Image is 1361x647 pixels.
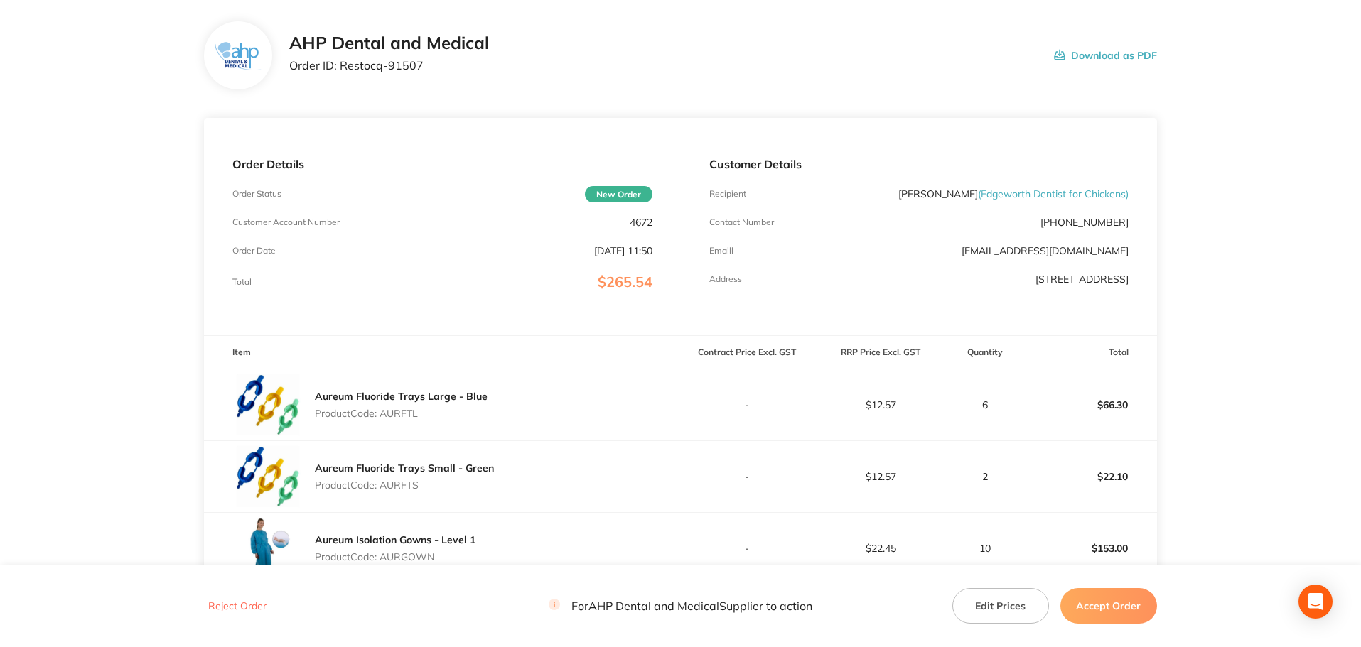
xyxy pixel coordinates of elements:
[948,471,1023,482] p: 2
[948,543,1023,554] p: 10
[549,599,812,613] p: For AHP Dental and Medical Supplier to action
[594,245,652,256] p: [DATE] 11:50
[709,189,746,199] p: Recipient
[232,277,252,287] p: Total
[232,158,652,170] p: Order Details
[814,336,947,369] th: RRP Price Excl. GST
[1040,217,1129,228] p: [PHONE_NUMBER]
[289,33,489,53] h2: AHP Dental and Medical
[948,399,1023,411] p: 6
[315,390,488,403] a: Aureum Fluoride Trays Large - Blue
[204,600,271,613] button: Reject Order
[232,246,276,256] p: Order Date
[315,408,488,419] p: Product Code: AURFTL
[1024,460,1156,494] p: $22.10
[598,273,652,290] span: $265.54
[232,217,340,227] p: Customer Account Number
[962,244,1129,257] a: [EMAIL_ADDRESS][DOMAIN_NAME]
[315,462,494,474] a: Aureum Fluoride Trays Small - Green
[1023,336,1157,369] th: Total
[952,588,1049,624] button: Edit Prices
[630,217,652,228] p: 4672
[215,42,262,70] img: ZjN5bDlnNQ
[1298,585,1333,619] div: Open Intercom Messenger
[232,513,303,584] img: eWY1NWY3MA
[232,369,303,440] img: dTRteHl0Yw
[709,217,774,227] p: Contact Number
[1024,388,1156,422] p: $66.30
[978,187,1129,200] span: ( Edgeworth Dentist for Chickens )
[814,399,947,411] p: $12.57
[315,479,494,491] p: Product Code: AURFTS
[315,551,475,562] p: Product Code: AURGOWN
[1035,273,1129,285] p: [STREET_ADDRESS]
[204,336,680,369] th: Item
[709,246,733,256] p: Emaill
[814,471,947,482] p: $12.57
[682,471,814,482] p: -
[682,543,814,554] p: -
[709,274,742,284] p: Address
[682,399,814,411] p: -
[315,533,475,546] a: Aureum Isolation Gowns - Level 1
[1060,588,1157,624] button: Accept Order
[898,188,1129,200] p: [PERSON_NAME]
[585,186,652,202] span: New Order
[709,158,1129,170] p: Customer Details
[232,441,303,512] img: MmRpaTd5MQ
[947,336,1023,369] th: Quantity
[1024,531,1156,565] p: $153.00
[681,336,814,369] th: Contract Price Excl. GST
[814,543,947,554] p: $22.45
[232,189,281,199] p: Order Status
[289,59,489,72] p: Order ID: Restocq- 91507
[1054,33,1157,77] button: Download as PDF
